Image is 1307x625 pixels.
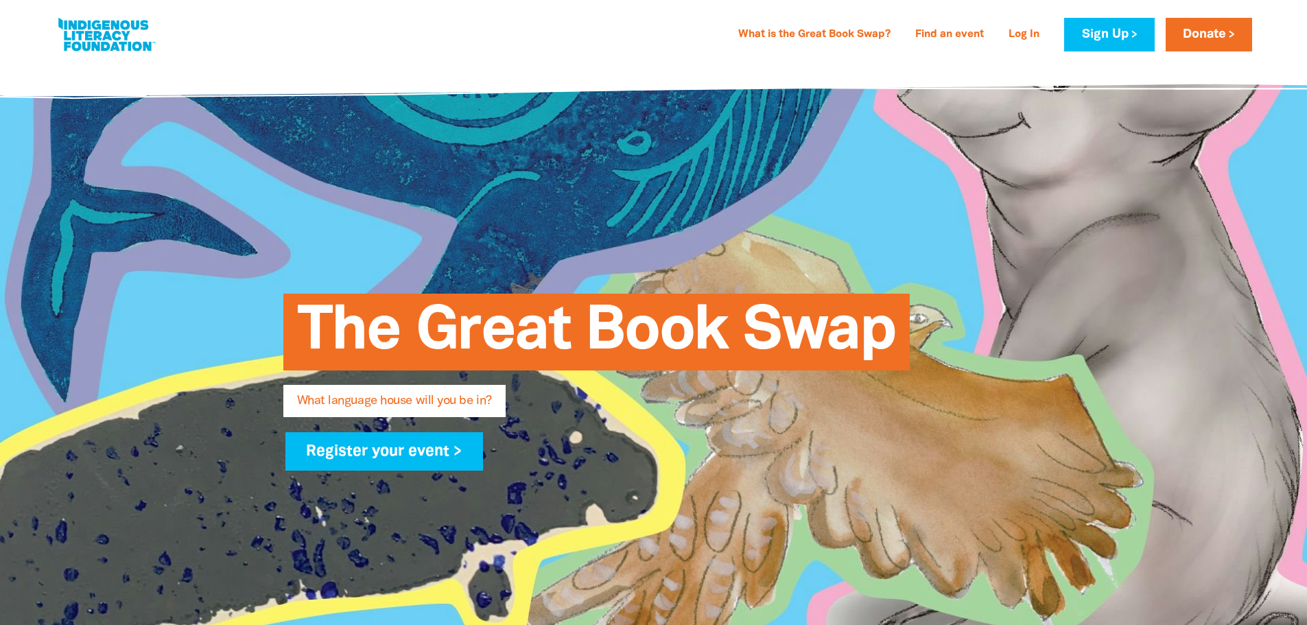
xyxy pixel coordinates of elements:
[285,432,484,471] a: Register your event >
[1000,24,1048,46] a: Log In
[297,395,492,417] span: What language house will you be in?
[730,24,899,46] a: What is the Great Book Swap?
[1166,18,1252,51] a: Donate
[1064,18,1154,51] a: Sign Up
[297,304,896,370] span: The Great Book Swap
[907,24,992,46] a: Find an event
